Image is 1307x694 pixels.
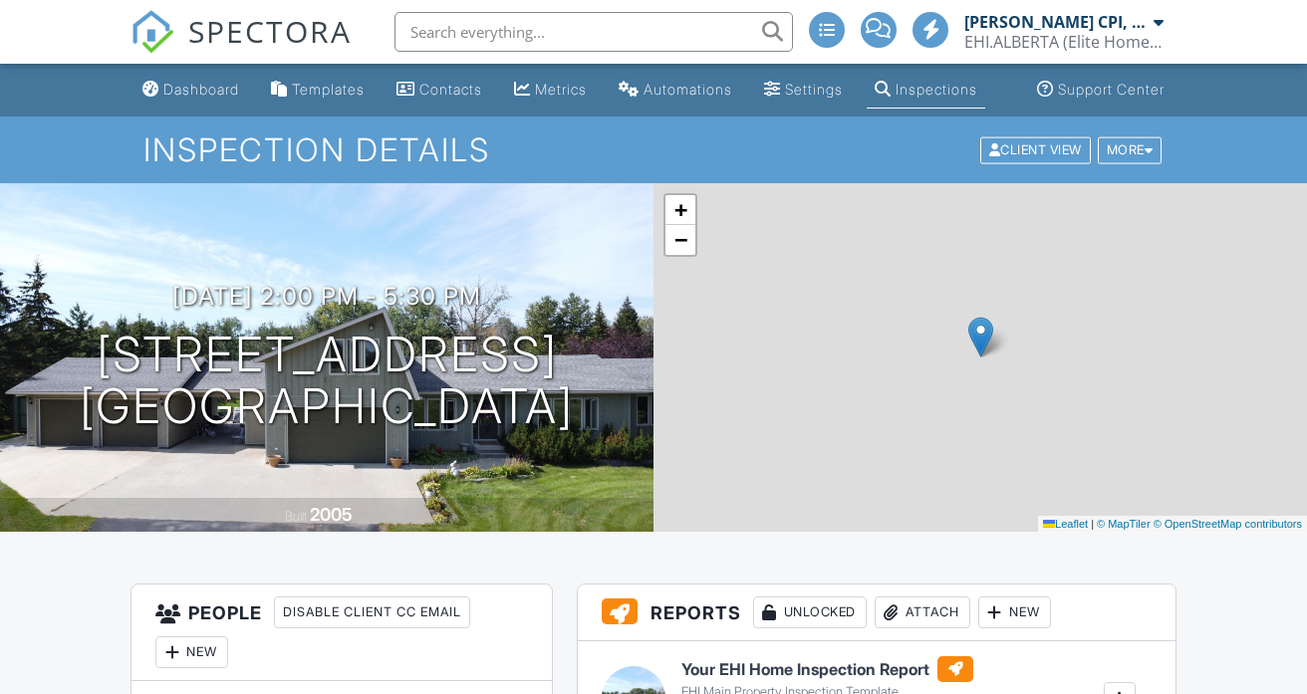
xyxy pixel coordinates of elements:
[1058,81,1165,98] div: Support Center
[285,509,307,524] span: Built
[674,227,687,252] span: −
[1043,518,1088,530] a: Leaflet
[419,81,482,98] div: Contacts
[980,136,1091,163] div: Client View
[134,72,247,109] a: Dashboard
[143,132,1164,167] h1: Inspection Details
[785,81,843,98] div: Settings
[506,72,595,109] a: Metrics
[1097,518,1151,530] a: © MapTiler
[978,141,1096,156] a: Client View
[1154,518,1302,530] a: © OpenStreetMap contributors
[875,596,970,628] div: Attach
[978,596,1051,628] div: New
[263,72,373,109] a: Templates
[292,81,365,98] div: Templates
[389,72,490,109] a: Contacts
[188,10,352,52] span: SPECTORA
[578,584,1176,641] h3: Reports
[394,12,793,52] input: Search everything...
[964,12,1149,32] div: [PERSON_NAME] CPI, CMI
[1091,518,1094,530] span: |
[155,636,228,668] div: New
[867,72,985,109] a: Inspections
[535,81,587,98] div: Metrics
[674,197,687,222] span: +
[753,596,867,628] div: Unlocked
[665,225,695,255] a: Zoom out
[611,72,740,109] a: Automations (Basic)
[1098,136,1163,163] div: More
[1029,72,1173,109] a: Support Center
[274,596,470,628] div: Disable Client CC Email
[163,81,239,98] div: Dashboard
[131,584,551,681] h3: People
[756,72,851,109] a: Settings
[80,329,574,434] h1: [STREET_ADDRESS] [GEOGRAPHIC_DATA]
[681,656,1015,682] h6: Your EHI Home Inspection Report
[964,32,1164,52] div: EHI.ALBERTA (Elite Home Inspections)
[968,317,993,357] img: Marker
[131,27,352,69] a: SPECTORA
[896,81,977,98] div: Inspections
[172,283,481,310] h3: [DATE] 2:00 pm - 5:30 pm
[665,195,695,225] a: Zoom in
[644,81,732,98] div: Automations
[310,504,353,525] div: 2005
[131,10,174,54] img: The Best Home Inspection Software - Spectora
